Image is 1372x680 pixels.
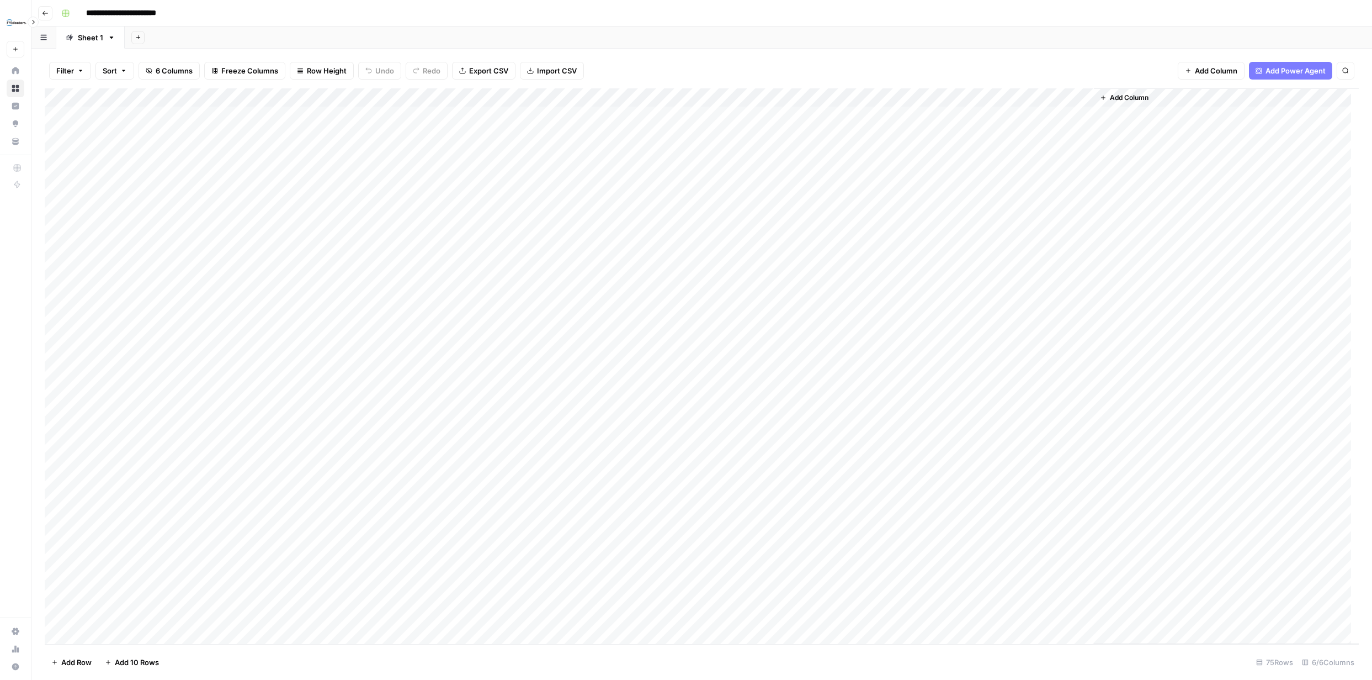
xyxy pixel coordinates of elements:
[1178,62,1245,80] button: Add Column
[537,65,577,76] span: Import CSV
[49,62,91,80] button: Filter
[469,65,508,76] span: Export CSV
[7,13,26,33] img: FYidoctors Logo
[7,133,24,150] a: Your Data
[375,65,394,76] span: Undo
[204,62,285,80] button: Freeze Columns
[95,62,134,80] button: Sort
[139,62,200,80] button: 6 Columns
[423,65,440,76] span: Redo
[1249,62,1332,80] button: Add Power Agent
[307,65,347,76] span: Row Height
[45,653,98,671] button: Add Row
[290,62,354,80] button: Row Height
[7,80,24,97] a: Browse
[406,62,448,80] button: Redo
[156,65,193,76] span: 6 Columns
[1110,93,1148,103] span: Add Column
[56,27,125,49] a: Sheet 1
[61,657,92,668] span: Add Row
[7,623,24,640] a: Settings
[520,62,584,80] button: Import CSV
[56,65,74,76] span: Filter
[7,658,24,676] button: Help + Support
[7,115,24,133] a: Opportunities
[1265,65,1326,76] span: Add Power Agent
[358,62,401,80] button: Undo
[103,65,117,76] span: Sort
[1252,653,1297,671] div: 75 Rows
[1195,65,1237,76] span: Add Column
[452,62,515,80] button: Export CSV
[78,32,103,43] div: Sheet 1
[98,653,166,671] button: Add 10 Rows
[7,9,24,36] button: Workspace: FYidoctors
[7,62,24,80] a: Home
[7,640,24,658] a: Usage
[1297,653,1359,671] div: 6/6 Columns
[115,657,159,668] span: Add 10 Rows
[221,65,278,76] span: Freeze Columns
[1096,91,1153,105] button: Add Column
[7,97,24,115] a: Insights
